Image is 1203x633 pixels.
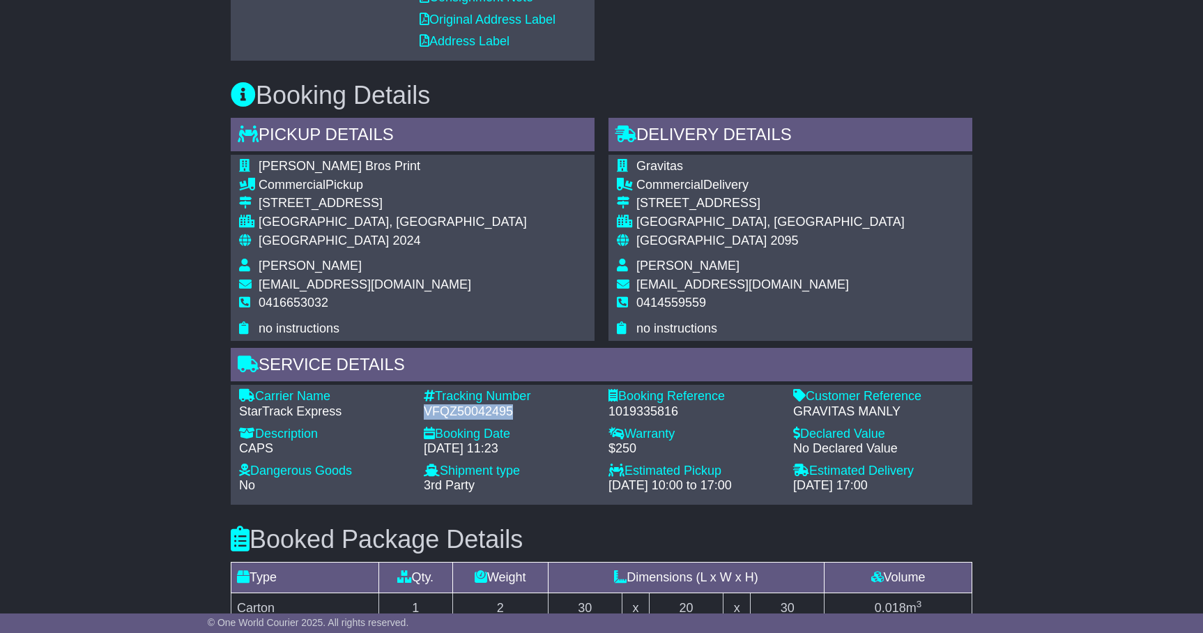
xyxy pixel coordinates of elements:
[424,427,595,442] div: Booking Date
[636,159,683,173] span: Gravitas
[608,427,779,442] div: Warranty
[452,562,548,593] td: Weight
[875,601,906,615] span: 0.018
[452,593,548,623] td: 2
[825,593,972,623] td: m
[608,404,779,420] div: 1019335816
[608,464,779,479] div: Estimated Pickup
[424,464,595,479] div: Shipment type
[378,562,452,593] td: Qty.
[751,593,825,623] td: 30
[231,562,379,593] td: Type
[636,277,849,291] span: [EMAIL_ADDRESS][DOMAIN_NAME]
[231,526,972,554] h3: Booked Package Details
[636,178,905,193] div: Delivery
[793,464,964,479] div: Estimated Delivery
[793,389,964,404] div: Customer Reference
[608,441,779,457] div: $250
[259,296,328,310] span: 0416653032
[392,234,420,247] span: 2024
[608,389,779,404] div: Booking Reference
[378,593,452,623] td: 1
[259,259,362,273] span: [PERSON_NAME]
[636,259,740,273] span: [PERSON_NAME]
[239,464,410,479] div: Dangerous Goods
[239,389,410,404] div: Carrier Name
[793,478,964,494] div: [DATE] 17:00
[770,234,798,247] span: 2095
[259,178,527,193] div: Pickup
[548,593,622,623] td: 30
[259,159,420,173] span: [PERSON_NAME] Bros Print
[424,404,595,420] div: VFQZ50042495
[636,234,767,247] span: [GEOGRAPHIC_DATA]
[825,562,972,593] td: Volume
[239,427,410,442] div: Description
[424,441,595,457] div: [DATE] 11:23
[208,617,409,628] span: © One World Courier 2025. All rights reserved.
[917,599,922,609] sup: 3
[259,215,527,230] div: [GEOGRAPHIC_DATA], [GEOGRAPHIC_DATA]
[650,593,723,623] td: 20
[259,277,471,291] span: [EMAIL_ADDRESS][DOMAIN_NAME]
[636,296,706,310] span: 0414559559
[239,441,410,457] div: CAPS
[231,82,972,109] h3: Booking Details
[793,404,964,420] div: GRAVITAS MANLY
[636,321,717,335] span: no instructions
[636,196,905,211] div: [STREET_ADDRESS]
[424,389,595,404] div: Tracking Number
[608,478,779,494] div: [DATE] 10:00 to 17:00
[723,593,750,623] td: x
[420,34,509,48] a: Address Label
[548,562,824,593] td: Dimensions (L x W x H)
[231,593,379,623] td: Carton
[636,178,703,192] span: Commercial
[259,196,527,211] div: [STREET_ADDRESS]
[636,215,905,230] div: [GEOGRAPHIC_DATA], [GEOGRAPHIC_DATA]
[239,478,255,492] span: No
[231,348,972,386] div: Service Details
[259,178,325,192] span: Commercial
[420,13,555,26] a: Original Address Label
[424,478,475,492] span: 3rd Party
[231,118,595,155] div: Pickup Details
[793,441,964,457] div: No Declared Value
[793,427,964,442] div: Declared Value
[622,593,649,623] td: x
[608,118,972,155] div: Delivery Details
[259,321,339,335] span: no instructions
[239,404,410,420] div: StarTrack Express
[259,234,389,247] span: [GEOGRAPHIC_DATA]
